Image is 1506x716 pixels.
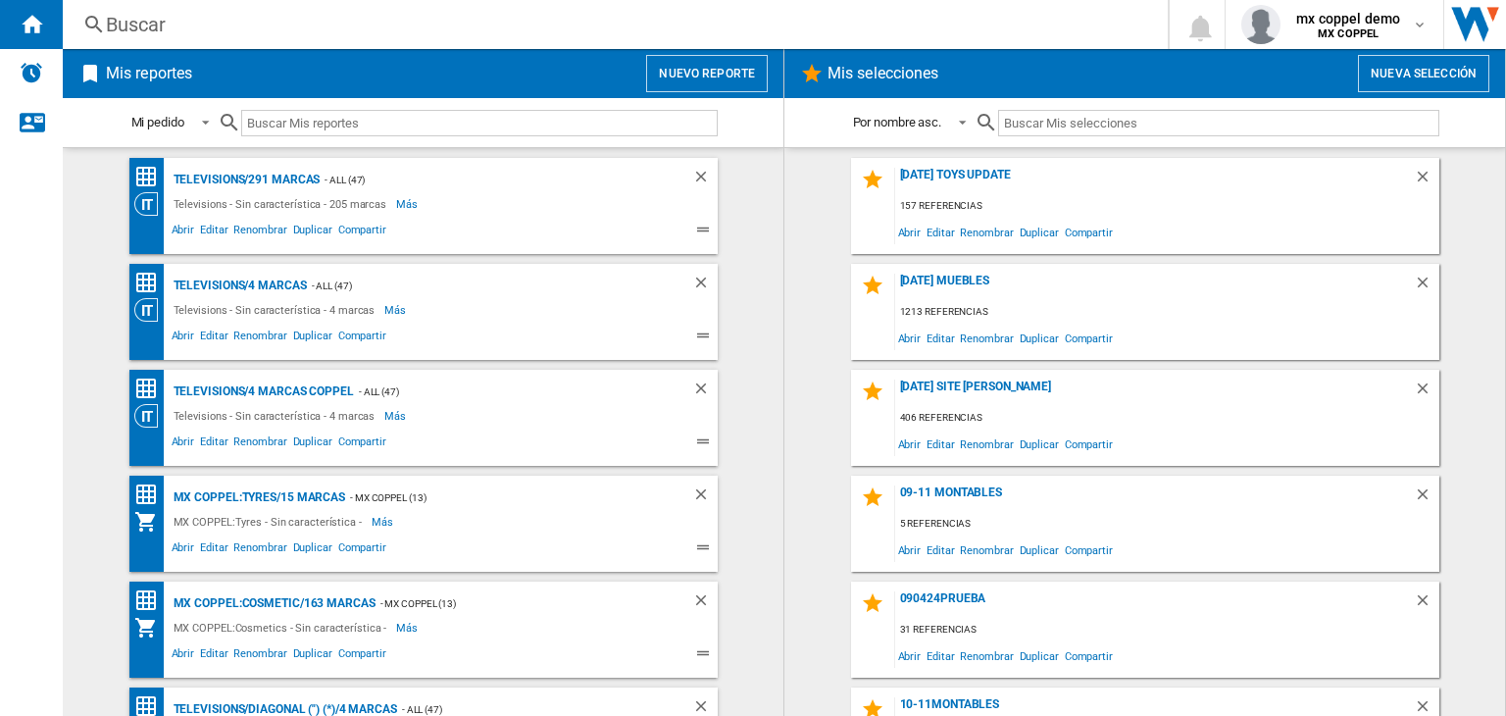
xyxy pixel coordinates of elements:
[307,274,653,298] div: - ALL (47)
[895,591,1414,618] div: 090424prueba
[169,380,354,404] div: Televisions/4 marcas COPPEL
[169,404,385,428] div: Televisions - Sin característica - 4 marcas
[354,380,653,404] div: - ALL (47)
[134,483,169,507] div: Matriz de precios
[1017,219,1062,245] span: Duplicar
[320,168,652,192] div: - ALL (47)
[924,537,957,563] span: Editar
[169,221,198,244] span: Abrir
[102,55,196,92] h2: Mis reportes
[376,591,653,616] div: - MX COPPEL (13)
[1017,537,1062,563] span: Duplicar
[1414,274,1439,300] div: Borrar
[131,115,184,129] div: Mi pedido
[134,616,169,639] div: Mi colección
[384,298,409,322] span: Más
[169,298,385,322] div: Televisions - Sin característica - 4 marcas
[230,644,289,668] span: Renombrar
[169,433,198,456] span: Abrir
[1414,486,1439,512] div: Borrar
[1062,325,1116,351] span: Compartir
[1414,168,1439,194] div: Borrar
[134,588,169,613] div: Matriz de precios
[957,642,1016,669] span: Renombrar
[169,538,198,562] span: Abrir
[895,486,1414,512] div: 09-11 MONTABLES
[924,325,957,351] span: Editar
[895,300,1439,325] div: 1213 referencias
[1017,642,1062,669] span: Duplicar
[998,110,1438,136] input: Buscar Mis selecciones
[230,538,289,562] span: Renombrar
[692,591,718,616] div: Borrar
[372,510,396,534] span: Más
[895,406,1439,431] div: 406 referencias
[895,431,925,457] span: Abrir
[134,271,169,295] div: Matriz de precios
[1017,325,1062,351] span: Duplicar
[169,327,198,350] span: Abrir
[230,327,289,350] span: Renombrar
[1062,431,1116,457] span: Compartir
[169,168,321,192] div: Televisions/291 marcas
[895,219,925,245] span: Abrir
[1241,5,1280,44] img: profile.jpg
[924,219,957,245] span: Editar
[345,486,652,510] div: - MX COPPEL (13)
[335,433,389,456] span: Compartir
[1358,55,1489,92] button: Nueva selección
[1414,591,1439,618] div: Borrar
[290,644,335,668] span: Duplicar
[290,433,335,456] span: Duplicar
[169,644,198,668] span: Abrir
[1062,219,1116,245] span: Compartir
[169,274,307,298] div: Televisions/4 marcas
[134,298,169,322] div: Visión Categoría
[692,274,718,298] div: Borrar
[396,616,421,639] span: Más
[924,431,957,457] span: Editar
[957,537,1016,563] span: Renombrar
[646,55,768,92] button: Nuevo reporte
[1414,380,1439,406] div: Borrar
[895,642,925,669] span: Abrir
[895,325,925,351] span: Abrir
[106,11,1117,38] div: Buscar
[1318,27,1379,40] b: MX COPPEL
[134,192,169,216] div: Visión Categoría
[169,192,397,216] div: Televisions - Sin característica - 205 marcas
[134,510,169,534] div: Mi colección
[230,433,289,456] span: Renombrar
[290,327,335,350] span: Duplicar
[853,115,942,129] div: Por nombre asc.
[692,168,718,192] div: Borrar
[895,194,1439,219] div: 157 referencias
[692,486,718,510] div: Borrar
[290,221,335,244] span: Duplicar
[924,642,957,669] span: Editar
[169,510,372,534] div: MX COPPEL:Tyres - Sin característica -
[134,377,169,401] div: Matriz de precios
[895,274,1414,300] div: [DATE] MUEBLES
[396,192,421,216] span: Más
[384,404,409,428] span: Más
[335,221,389,244] span: Compartir
[197,538,230,562] span: Editar
[197,644,230,668] span: Editar
[197,221,230,244] span: Editar
[1296,9,1400,28] span: mx coppel demo
[241,110,718,136] input: Buscar Mis reportes
[134,165,169,189] div: Matriz de precios
[895,168,1414,194] div: [DATE] toys update
[1062,537,1116,563] span: Compartir
[169,591,376,616] div: MX COPPEL:Cosmetic/163 marcas
[957,431,1016,457] span: Renombrar
[895,512,1439,537] div: 5 referencias
[895,618,1439,642] div: 31 referencias
[197,327,230,350] span: Editar
[895,380,1414,406] div: [DATE] site [PERSON_NAME]
[1062,642,1116,669] span: Compartir
[692,380,718,404] div: Borrar
[335,644,389,668] span: Compartir
[1017,431,1062,457] span: Duplicar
